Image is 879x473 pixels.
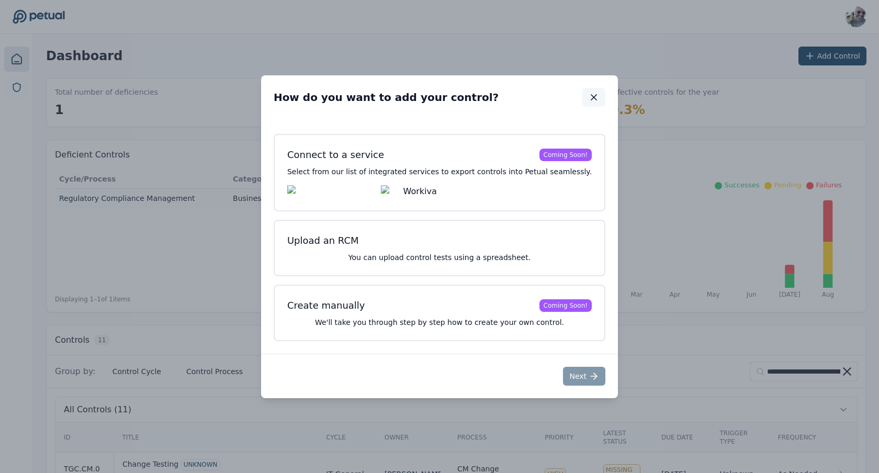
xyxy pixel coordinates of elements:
h2: How do you want to add your control? [274,90,499,105]
div: Create manually [287,298,365,313]
img: Auditboard [287,185,373,198]
button: Connect to a serviceComing Soon!Select from our list of integrated services to export controls in... [274,134,605,211]
img: Workiva [381,185,450,198]
p: Select from our list of integrated services to export controls into Petual seamlessly. [287,166,592,177]
div: Coming Soon! [539,299,592,312]
button: Next [563,367,605,386]
div: Coming Soon! [539,149,592,161]
div: Connect to a service [287,148,384,162]
button: Upload an RCMYou can upload control tests using a spreadsheet. [274,220,605,276]
p: We'll take you through step by step how to create your own control. [287,317,592,328]
p: You can upload control tests using a spreadsheet. [287,252,592,263]
button: Create manuallyComing Soon!We'll take you through step by step how to create your own control. [274,285,605,341]
div: Upload an RCM [287,233,359,248]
